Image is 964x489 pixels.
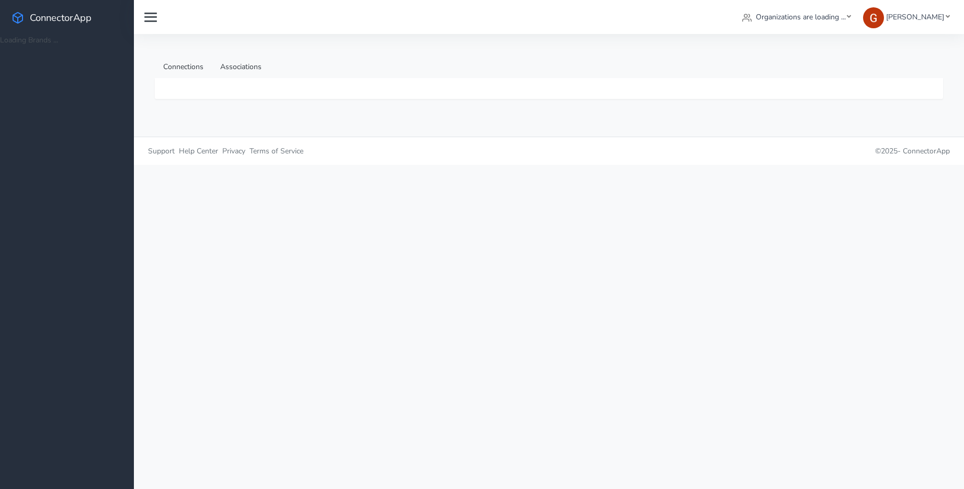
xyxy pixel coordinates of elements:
[30,11,92,24] span: ConnectorApp
[222,146,245,156] span: Privacy
[738,7,855,27] a: Organizations are loading ...
[557,146,950,157] p: © 2025 -
[212,55,270,79] a: Associations
[863,7,884,28] img: Greg Clemmons
[886,12,944,22] span: [PERSON_NAME]
[756,12,846,22] span: Organizations are loading ...
[249,146,303,156] span: Terms of Service
[859,7,954,27] a: [PERSON_NAME]
[903,146,950,156] span: ConnectorApp
[155,55,212,79] a: Connections
[179,146,218,156] span: Help Center
[148,146,175,156] span: Support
